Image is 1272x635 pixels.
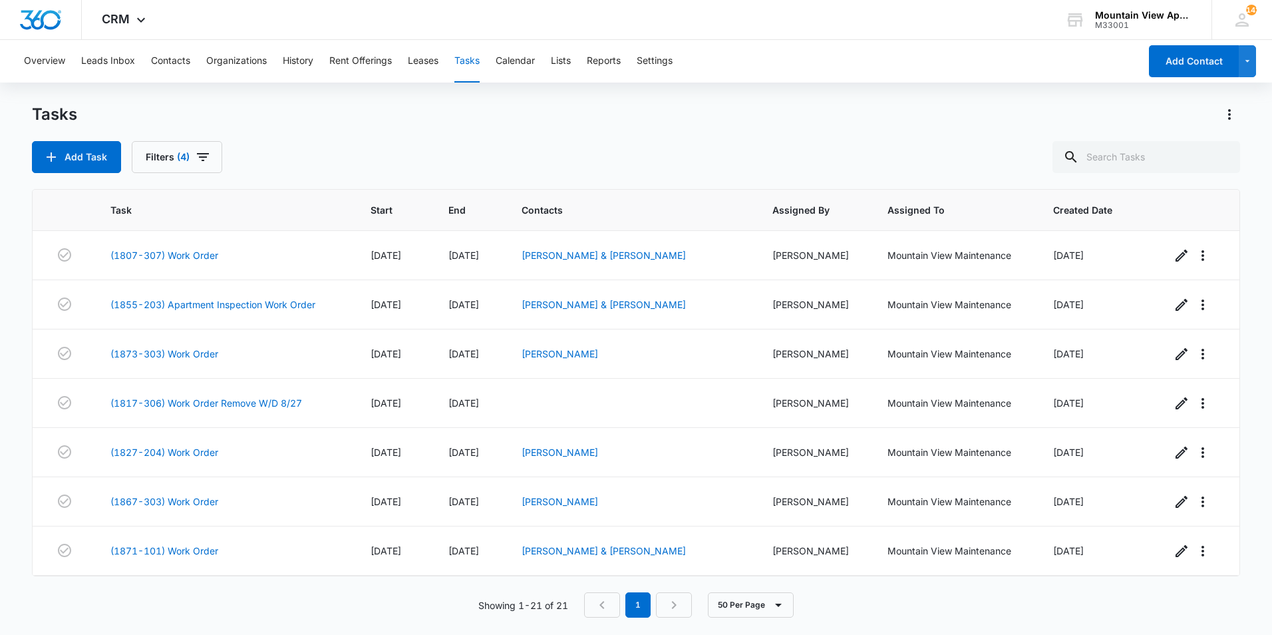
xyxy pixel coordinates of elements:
[708,592,794,618] button: 50 Per Page
[448,545,479,556] span: [DATE]
[887,347,1021,361] div: Mountain View Maintenance
[1219,104,1240,125] button: Actions
[772,298,856,312] div: [PERSON_NAME]
[1053,397,1084,409] span: [DATE]
[772,248,856,262] div: [PERSON_NAME]
[408,40,438,83] button: Leases
[32,105,77,124] h1: Tasks
[1052,141,1240,173] input: Search Tasks
[110,396,302,410] a: (1817-306) Work Order Remove W/D 8/27
[371,299,401,310] span: [DATE]
[110,248,218,262] a: (1807-307) Work Order
[1053,299,1084,310] span: [DATE]
[448,299,479,310] span: [DATE]
[584,592,692,618] nav: Pagination
[522,348,598,359] a: [PERSON_NAME]
[110,445,218,459] a: (1827-204) Work Order
[887,298,1021,312] div: Mountain View Maintenance
[81,40,135,83] button: Leads Inbox
[522,250,686,261] a: [PERSON_NAME] & [PERSON_NAME]
[371,250,401,261] span: [DATE]
[1053,250,1084,261] span: [DATE]
[772,495,856,509] div: [PERSON_NAME]
[371,545,401,556] span: [DATE]
[522,496,598,507] a: [PERSON_NAME]
[887,203,1002,217] span: Assigned To
[1246,5,1257,15] span: 142
[1095,10,1192,21] div: account name
[151,40,190,83] button: Contacts
[625,592,651,618] em: 1
[448,250,479,261] span: [DATE]
[1053,447,1084,458] span: [DATE]
[454,40,480,83] button: Tasks
[1149,45,1239,77] button: Add Contact
[772,445,856,459] div: [PERSON_NAME]
[371,203,397,217] span: Start
[24,40,65,83] button: Overview
[772,396,856,410] div: [PERSON_NAME]
[1246,5,1257,15] div: notifications count
[283,40,313,83] button: History
[772,544,856,558] div: [PERSON_NAME]
[887,445,1021,459] div: Mountain View Maintenance
[522,203,721,217] span: Contacts
[371,447,401,458] span: [DATE]
[371,348,401,359] span: [DATE]
[110,347,218,361] a: (1873-303) Work Order
[110,203,319,217] span: Task
[371,397,401,409] span: [DATE]
[637,40,673,83] button: Settings
[887,396,1021,410] div: Mountain View Maintenance
[1053,496,1084,507] span: [DATE]
[1053,348,1084,359] span: [DATE]
[887,544,1021,558] div: Mountain View Maintenance
[448,203,470,217] span: End
[551,40,571,83] button: Lists
[448,447,479,458] span: [DATE]
[206,40,267,83] button: Organizations
[110,298,315,312] a: (1855-203) Apartment Inspection Work Order
[1053,203,1119,217] span: Created Date
[1053,545,1084,556] span: [DATE]
[587,40,621,83] button: Reports
[772,347,856,361] div: [PERSON_NAME]
[329,40,392,83] button: Rent Offerings
[478,598,568,612] p: Showing 1-21 of 21
[887,495,1021,509] div: Mountain View Maintenance
[32,141,121,173] button: Add Task
[887,248,1021,262] div: Mountain View Maintenance
[371,496,401,507] span: [DATE]
[522,299,686,310] a: [PERSON_NAME] & [PERSON_NAME]
[496,40,535,83] button: Calendar
[448,496,479,507] span: [DATE]
[177,152,190,162] span: (4)
[110,495,218,509] a: (1867-303) Work Order
[132,141,222,173] button: Filters(4)
[522,545,686,556] a: [PERSON_NAME] & [PERSON_NAME]
[448,348,479,359] span: [DATE]
[110,544,218,558] a: (1871-101) Work Order
[102,12,130,26] span: CRM
[448,397,479,409] span: [DATE]
[1095,21,1192,30] div: account id
[772,203,836,217] span: Assigned By
[522,447,598,458] a: [PERSON_NAME]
